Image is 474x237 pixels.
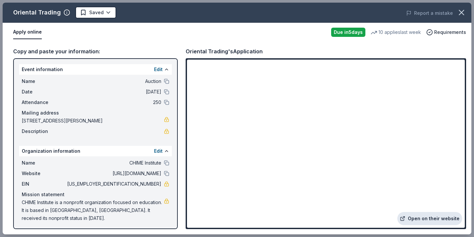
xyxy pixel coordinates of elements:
[22,198,164,222] span: CHIME Institute is a nonprofit organization focused on education. It is based in [GEOGRAPHIC_DATA...
[22,109,169,117] div: Mailing address
[19,64,172,75] div: Event information
[66,98,161,106] span: 250
[66,170,161,177] span: [URL][DOMAIN_NAME]
[22,117,164,125] span: [STREET_ADDRESS][PERSON_NAME]
[66,159,161,167] span: CHIME Institute
[19,146,172,156] div: Organization information
[22,159,66,167] span: Name
[22,77,66,85] span: Name
[13,25,42,39] button: Apply online
[154,147,163,155] button: Edit
[75,7,116,18] button: Saved
[406,9,453,17] button: Report a mistake
[22,180,66,188] span: EIN
[66,77,161,85] span: Auction
[426,28,466,36] button: Requirements
[13,47,178,56] div: Copy and paste your information:
[186,47,263,56] div: Oriental Trading's Application
[22,88,66,96] span: Date
[22,127,66,135] span: Description
[22,98,66,106] span: Attendance
[371,28,421,36] div: 10 applies last week
[154,66,163,73] button: Edit
[331,28,365,37] div: Due in 5 days
[89,9,104,16] span: Saved
[397,212,462,225] a: Open on their website
[66,88,161,96] span: [DATE]
[434,28,466,36] span: Requirements
[22,191,169,198] div: Mission statement
[13,7,61,18] div: Oriental Trading
[66,180,161,188] span: [US_EMPLOYER_IDENTIFICATION_NUMBER]
[22,170,66,177] span: Website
